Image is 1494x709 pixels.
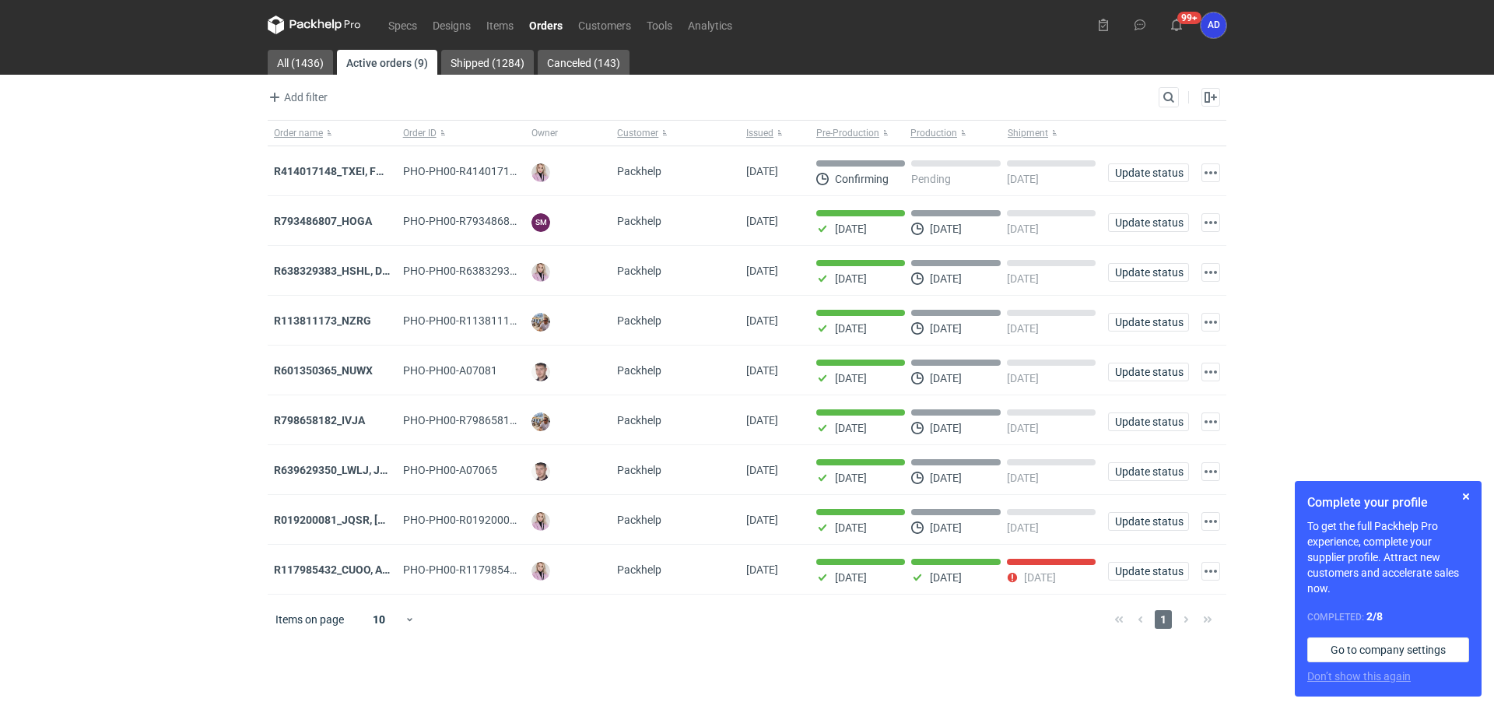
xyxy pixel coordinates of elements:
[1108,313,1189,332] button: Update status
[337,50,437,75] a: Active orders (9)
[746,265,778,277] span: 12/08/2025
[907,121,1005,146] button: Production
[617,265,661,277] span: Packhelp
[835,322,867,335] p: [DATE]
[911,173,951,185] p: Pending
[265,88,328,107] span: Add filter
[403,215,557,227] span: PHO-PH00-R793486807_HOGA
[810,121,907,146] button: Pre-Production
[531,163,550,182] img: Klaudia Wiśniewska
[531,213,550,232] figcaption: SM
[835,173,889,185] p: Confirming
[816,127,879,139] span: Pre-Production
[617,165,661,177] span: Packhelp
[1201,12,1226,38] div: Anita Dolczewska
[1201,313,1220,332] button: Actions
[930,322,962,335] p: [DATE]
[1108,462,1189,481] button: Update status
[617,314,661,327] span: Packhelp
[274,414,365,426] a: R798658182_IVJA
[617,563,661,576] span: Packhelp
[1201,12,1226,38] button: AD
[1115,317,1182,328] span: Update status
[1307,493,1469,512] h1: Complete your profile
[531,412,550,431] img: Michał Palasek
[1007,422,1039,434] p: [DATE]
[479,16,521,34] a: Items
[910,127,957,139] span: Production
[403,414,550,426] span: PHO-PH00-R798658182_IVJA
[680,16,740,34] a: Analytics
[611,121,740,146] button: Customer
[1115,566,1182,577] span: Update status
[746,127,773,139] span: Issued
[740,121,810,146] button: Issued
[746,563,778,576] span: 30/06/2025
[930,571,962,584] p: [DATE]
[1108,263,1189,282] button: Update status
[1115,267,1182,278] span: Update status
[274,514,458,526] strong: R019200081_JQSR, KAYL
[268,121,397,146] button: Order name
[835,272,867,285] p: [DATE]
[1307,609,1469,625] div: Completed:
[746,364,778,377] span: 06/08/2025
[397,121,526,146] button: Order ID
[617,215,661,227] span: Packhelp
[403,514,643,526] span: PHO-PH00-R019200081_JQSR,-KAYL
[403,265,587,277] span: PHO-PH00-R638329383_HSHL,-DETO
[930,223,962,235] p: [DATE]
[1115,516,1182,527] span: Update status
[835,521,867,534] p: [DATE]
[268,50,333,75] a: All (1436)
[1115,416,1182,427] span: Update status
[617,127,658,139] span: Customer
[835,472,867,484] p: [DATE]
[274,364,373,377] strong: R601350365_NUWX
[1005,121,1102,146] button: Shipment
[746,464,778,476] span: 04/08/2025
[403,563,623,576] span: PHO-PH00-R117985432_CUOO,-AZGB,-OQAV
[1108,213,1189,232] button: Update status
[1201,263,1220,282] button: Actions
[1007,372,1039,384] p: [DATE]
[930,521,962,534] p: [DATE]
[1159,88,1209,107] input: Search
[639,16,680,34] a: Tools
[1201,462,1220,481] button: Actions
[403,165,615,177] span: PHO-PH00-R414017148_TXEI,-FODU,-EARC
[746,414,778,426] span: 05/08/2025
[531,263,550,282] img: Klaudia Wiśniewska
[1007,521,1039,534] p: [DATE]
[268,16,361,34] svg: Packhelp Pro
[1115,167,1182,178] span: Update status
[1201,213,1220,232] button: Actions
[1307,637,1469,662] a: Go to company settings
[274,215,372,227] a: R793486807_HOGA
[746,314,778,327] span: 07/08/2025
[381,16,425,34] a: Specs
[930,272,962,285] p: [DATE]
[531,512,550,531] img: Klaudia Wiśniewska
[746,514,778,526] span: 31/07/2025
[1366,610,1383,623] strong: 2 / 8
[354,609,405,630] div: 10
[1115,367,1182,377] span: Update status
[274,314,371,327] a: R113811173_NZRG
[1201,562,1220,581] button: Actions
[1164,12,1189,37] button: 99+
[1008,127,1048,139] span: Shipment
[1007,472,1039,484] p: [DATE]
[1457,487,1475,506] button: Skip for now
[538,50,630,75] a: Canceled (143)
[1201,363,1220,381] button: Actions
[1007,173,1039,185] p: [DATE]
[1007,272,1039,285] p: [DATE]
[274,265,403,277] strong: R638329383_HSHL, DETO
[274,165,430,177] strong: R414017148_TXEI, FODU, EARC
[1007,223,1039,235] p: [DATE]
[274,563,437,576] strong: R117985432_CUOO, AZGB, OQAV
[274,464,404,476] strong: R639629350_LWLJ, JGWC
